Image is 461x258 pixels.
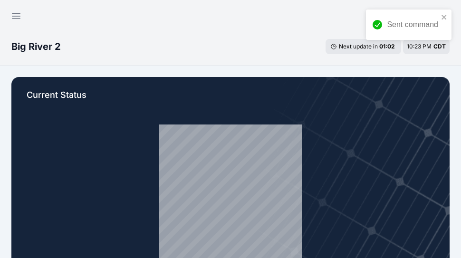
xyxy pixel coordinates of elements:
[339,43,378,50] span: Next update in
[27,88,434,109] p: Current Status
[11,34,61,59] nav: Breadcrumb
[11,40,61,53] h3: Big River 2
[433,43,446,50] span: CDT
[441,13,448,21] button: close
[407,43,432,50] span: 10:23 PM
[387,19,438,30] div: Sent command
